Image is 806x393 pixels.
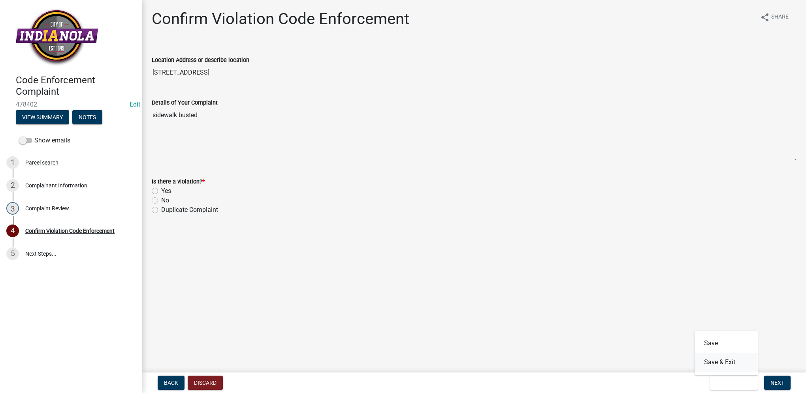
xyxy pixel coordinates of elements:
[164,380,178,386] span: Back
[760,13,770,22] i: share
[16,101,126,108] span: 478402
[25,160,58,165] div: Parcel search
[25,183,87,188] div: Complainant Information
[152,9,409,28] h1: Confirm Violation Code Enforcement
[6,247,19,260] div: 5
[161,186,171,196] label: Yes
[152,58,249,63] label: Location Address or describe location
[19,136,70,145] label: Show emails
[695,331,758,375] div: Save & Exit
[161,205,218,215] label: Duplicate Complaint
[6,202,19,215] div: 3
[16,114,69,121] wm-modal-confirm: Summary
[152,100,218,106] label: Details of Your Complaint
[764,376,791,390] button: Next
[695,353,758,372] button: Save & Exit
[72,110,102,124] button: Notes
[6,179,19,192] div: 2
[25,206,69,211] div: Complaint Review
[6,156,19,169] div: 1
[130,101,140,108] wm-modal-confirm: Edit Application Number
[754,9,795,25] button: shareShare
[25,228,115,234] div: Confirm Violation Code Enforcement
[152,107,797,161] textarea: sidewalk busted
[16,75,136,97] h4: Code Enforcement Complaint
[710,376,758,390] button: Save & Exit
[695,334,758,353] button: Save
[161,196,169,205] label: No
[6,225,19,237] div: 4
[152,179,205,185] label: Is there a violation?
[158,376,185,390] button: Back
[188,376,223,390] button: Discard
[716,380,747,386] span: Save & Exit
[771,13,789,22] span: Share
[72,114,102,121] wm-modal-confirm: Notes
[770,380,784,386] span: Next
[16,8,98,66] img: City of Indianola, Iowa
[16,110,69,124] button: View Summary
[130,101,140,108] a: Edit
